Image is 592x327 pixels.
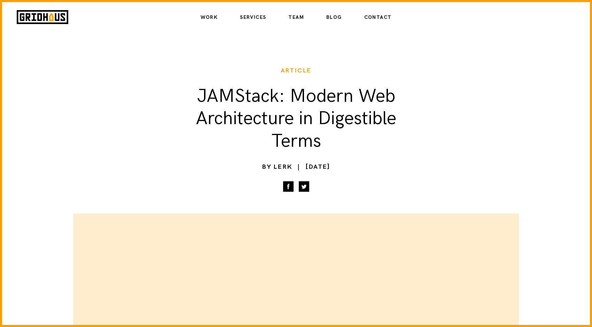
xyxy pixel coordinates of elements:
[364,12,392,23] a: Contact
[305,163,330,170] span: [DATE]
[17,10,68,24] img: Gridhaus logo
[299,181,309,192] img: Share on Twitter
[297,163,300,170] span: |
[201,12,218,23] a: Work
[173,85,419,153] div: JAMStack: Modern Web Architecture in Digestible Terms
[326,12,342,23] a: Blog
[240,12,266,23] a: Services
[173,67,419,75] div: Article
[283,181,294,192] img: Share on Facebook
[262,163,293,170] span: By Lerk
[288,12,304,23] a: Team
